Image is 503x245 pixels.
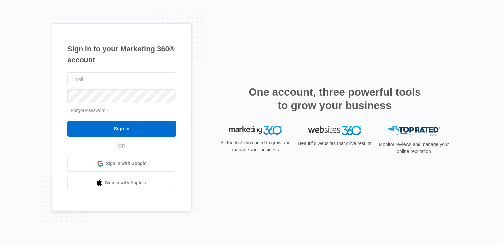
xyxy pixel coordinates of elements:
input: Sign In [67,121,176,137]
h1: Sign in to your Marketing 360® account [67,43,176,65]
img: Top Rated Local [387,126,440,137]
a: Sign in with Google [67,156,176,172]
img: Websites 360 [308,126,361,135]
p: All the tools you need to grow and manage your business [218,139,293,153]
input: Email [67,72,176,86]
a: Sign in with Apple Id [67,175,176,191]
span: OR [114,143,130,150]
h2: One account, three powerful tools to grow your business [247,85,423,112]
p: Beautiful websites that drive results [297,140,372,147]
span: Sign in with Google [106,160,147,167]
p: Monitor reviews and manage your online reputation [377,141,451,155]
a: Forgot Password? [71,108,108,113]
img: Marketing 360 [229,126,282,135]
span: Sign in with Apple Id [105,179,148,186]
